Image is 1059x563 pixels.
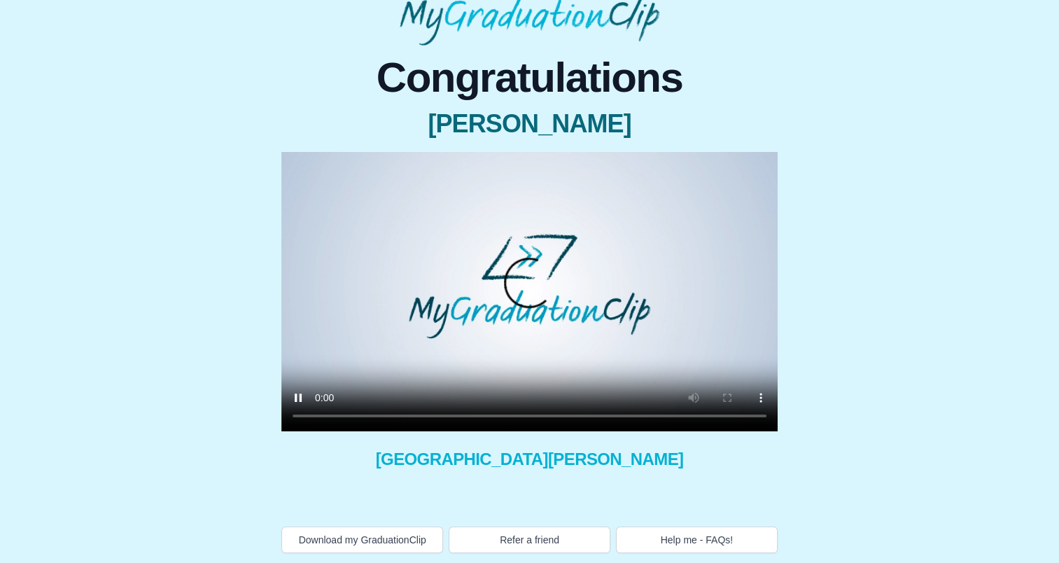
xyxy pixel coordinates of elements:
button: Download my GraduationClip [281,527,443,553]
span: [GEOGRAPHIC_DATA][PERSON_NAME] [281,448,778,471]
span: Congratulations [281,57,778,99]
span: [PERSON_NAME] [281,110,778,138]
button: Help me - FAQs! [616,527,778,553]
button: Refer a friend [449,527,610,553]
